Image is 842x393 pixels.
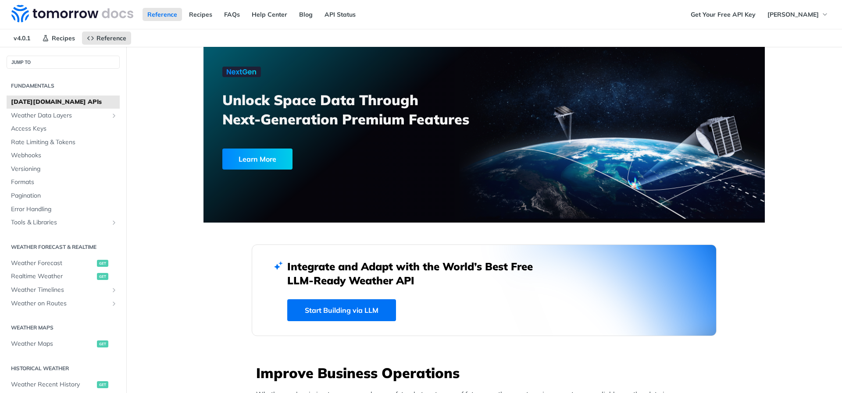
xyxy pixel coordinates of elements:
a: Recipes [184,8,217,21]
a: Weather Recent Historyget [7,378,120,391]
h2: Integrate and Adapt with the World’s Best Free LLM-Ready Weather API [287,259,546,287]
a: Weather Mapsget [7,337,120,351]
span: Weather Recent History [11,380,95,389]
span: Formats [11,178,118,187]
span: Access Keys [11,124,118,133]
span: Realtime Weather [11,272,95,281]
span: get [97,340,108,347]
button: [PERSON_NAME] [763,8,833,21]
a: Realtime Weatherget [7,270,120,283]
span: v4.0.1 [9,32,35,45]
button: JUMP TO [7,56,120,69]
a: Start Building via LLM [287,299,396,321]
a: Versioning [7,163,120,176]
h2: Weather Maps [7,324,120,332]
span: Recipes [52,34,75,42]
button: Show subpages for Weather on Routes [111,300,118,307]
span: Tools & Libraries [11,218,108,227]
span: Weather Forecast [11,259,95,268]
span: Error Handling [11,205,118,214]
span: [PERSON_NAME] [767,11,819,18]
span: get [97,260,108,267]
h2: Fundamentals [7,82,120,90]
a: Rate Limiting & Tokens [7,136,120,149]
a: Help Center [247,8,292,21]
a: Reference [82,32,131,45]
a: API Status [320,8,360,21]
a: Access Keys [7,122,120,135]
span: Weather Data Layers [11,111,108,120]
span: Pagination [11,191,118,200]
a: Tools & LibrariesShow subpages for Tools & Libraries [7,216,120,229]
a: Error Handling [7,203,120,216]
div: Learn More [222,149,293,170]
span: Weather on Routes [11,299,108,308]
h2: Historical Weather [7,365,120,372]
span: Rate Limiting & Tokens [11,138,118,147]
span: Weather Timelines [11,286,108,294]
a: Pagination [7,189,120,202]
span: Weather Maps [11,340,95,348]
a: Learn More [222,149,439,170]
span: get [97,381,108,388]
a: Webhooks [7,149,120,162]
a: Recipes [37,32,80,45]
a: [DATE][DOMAIN_NAME] APIs [7,96,120,109]
a: Blog [294,8,318,21]
h3: Improve Business Operations [256,363,717,382]
a: Reference [143,8,182,21]
button: Show subpages for Tools & Libraries [111,219,118,226]
a: Weather TimelinesShow subpages for Weather Timelines [7,283,120,297]
a: Get Your Free API Key [686,8,760,21]
a: Weather Data LayersShow subpages for Weather Data Layers [7,109,120,122]
span: [DATE][DOMAIN_NAME] APIs [11,98,118,106]
h3: Unlock Space Data Through Next-Generation Premium Features [222,90,494,129]
span: Versioning [11,165,118,173]
span: Reference [96,34,126,42]
button: Show subpages for Weather Data Layers [111,112,118,119]
img: NextGen [222,67,261,77]
button: Show subpages for Weather Timelines [111,287,118,294]
span: get [97,273,108,280]
a: Weather on RoutesShow subpages for Weather on Routes [7,297,120,310]
span: Webhooks [11,151,118,160]
h2: Weather Forecast & realtime [7,243,120,251]
img: Tomorrow.io Weather API Docs [11,5,133,22]
a: Formats [7,176,120,189]
a: Weather Forecastget [7,257,120,270]
a: FAQs [219,8,245,21]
